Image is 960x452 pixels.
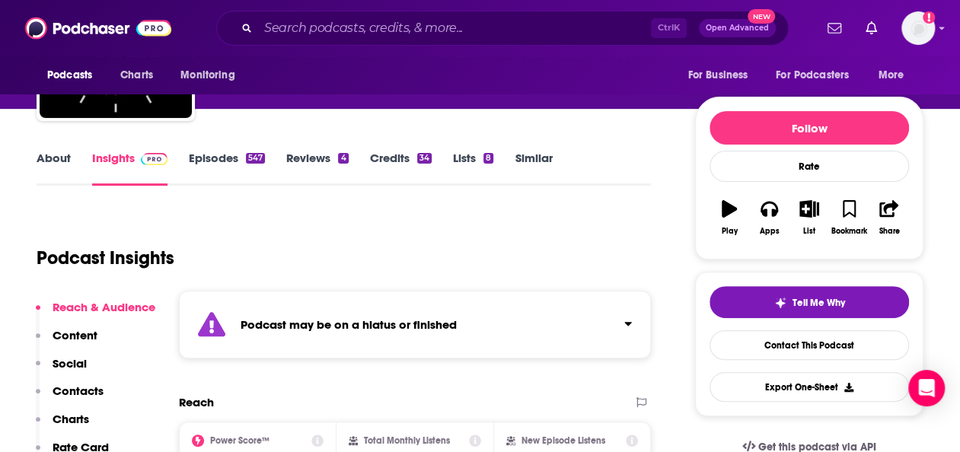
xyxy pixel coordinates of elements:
[179,291,651,358] section: Click to expand status details
[803,227,815,236] div: List
[53,300,155,314] p: Reach & Audience
[483,153,493,164] div: 8
[246,153,265,164] div: 547
[141,153,167,165] img: Podchaser Pro
[901,11,935,45] img: User Profile
[179,395,214,409] h2: Reach
[760,227,780,236] div: Apps
[860,15,883,41] a: Show notifications dropdown
[879,65,904,86] span: More
[92,151,167,186] a: InsightsPodchaser Pro
[879,227,899,236] div: Share
[710,372,909,402] button: Export One-Sheet
[699,19,776,37] button: Open AdvancedNew
[710,190,749,245] button: Play
[901,11,935,45] button: Show profile menu
[286,151,348,186] a: Reviews4
[453,151,493,186] a: Lists8
[189,151,265,186] a: Episodes547
[710,286,909,318] button: tell me why sparkleTell Me Why
[901,11,935,45] span: Logged in as amooers
[37,247,174,269] h1: Podcast Insights
[748,9,775,24] span: New
[722,227,738,236] div: Play
[25,14,171,43] img: Podchaser - Follow, Share and Rate Podcasts
[53,384,104,398] p: Contacts
[868,61,923,90] button: open menu
[364,435,450,446] h2: Total Monthly Listens
[793,297,845,309] span: Tell Me Why
[710,111,909,145] button: Follow
[36,356,87,384] button: Social
[36,300,155,328] button: Reach & Audience
[210,435,270,446] h2: Power Score™
[180,65,234,86] span: Monitoring
[338,153,348,164] div: 4
[651,18,687,38] span: Ctrl K
[789,190,829,245] button: List
[47,65,92,86] span: Podcasts
[766,61,871,90] button: open menu
[37,61,112,90] button: open menu
[216,11,789,46] div: Search podcasts, credits, & more...
[417,153,432,164] div: 34
[706,24,769,32] span: Open Advanced
[908,370,945,406] div: Open Intercom Messenger
[258,16,651,40] input: Search podcasts, credits, & more...
[53,412,89,426] p: Charts
[677,61,767,90] button: open menu
[53,356,87,371] p: Social
[749,190,789,245] button: Apps
[515,151,552,186] a: Similar
[53,328,97,342] p: Content
[120,65,153,86] span: Charts
[36,328,97,356] button: Content
[710,151,909,182] div: Rate
[710,330,909,360] a: Contact This Podcast
[370,151,432,186] a: Credits34
[923,11,935,24] svg: Add a profile image
[774,297,786,309] img: tell me why sparkle
[521,435,605,446] h2: New Episode Listens
[821,15,847,41] a: Show notifications dropdown
[869,190,909,245] button: Share
[776,65,849,86] span: For Podcasters
[36,412,89,440] button: Charts
[831,227,867,236] div: Bookmark
[170,61,254,90] button: open menu
[37,151,71,186] a: About
[36,384,104,412] button: Contacts
[241,317,457,332] strong: Podcast may be on a hiatus or finished
[829,190,869,245] button: Bookmark
[687,65,748,86] span: For Business
[110,61,162,90] a: Charts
